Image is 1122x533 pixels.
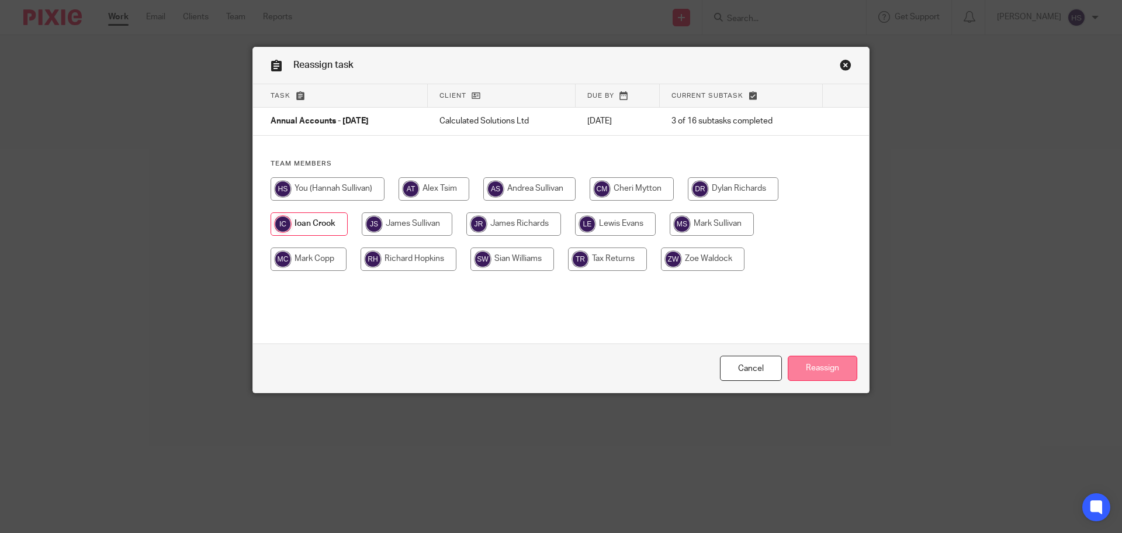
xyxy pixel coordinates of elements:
[439,115,564,127] p: Calculated Solutions Ltd
[788,356,857,381] input: Reassign
[840,59,851,75] a: Close this dialog window
[720,356,782,381] a: Close this dialog window
[587,92,614,99] span: Due by
[587,115,648,127] p: [DATE]
[439,92,466,99] span: Client
[660,108,823,136] td: 3 of 16 subtasks completed
[671,92,743,99] span: Current subtask
[271,92,290,99] span: Task
[271,118,369,126] span: Annual Accounts - [DATE]
[293,60,354,70] span: Reassign task
[271,159,851,169] h4: Team members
